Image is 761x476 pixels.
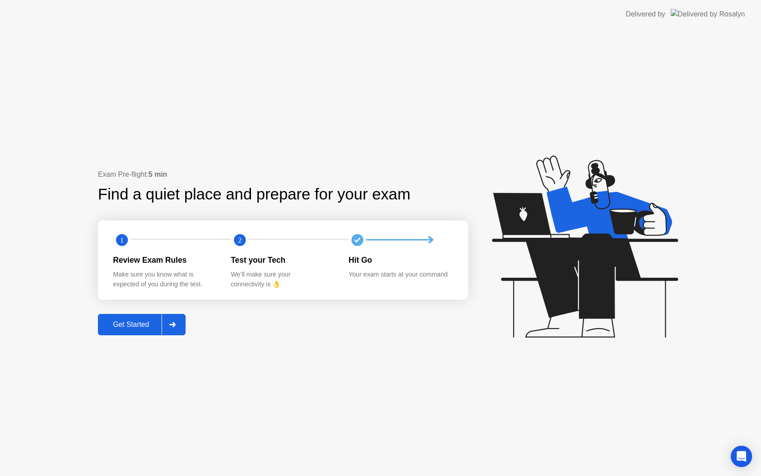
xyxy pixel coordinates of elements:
img: Delivered by Rosalyn [671,9,745,19]
div: Delivered by [626,9,665,20]
div: Exam Pre-flight: [98,169,468,180]
div: Make sure you know what is expected of you during the test. [113,270,217,289]
div: Review Exam Rules [113,254,217,266]
div: Hit Go [348,254,452,266]
button: Get Started [98,314,186,335]
b: 5 min [149,171,167,178]
div: Your exam starts at your command [348,270,452,280]
div: Find a quiet place and prepare for your exam [98,183,412,206]
div: Test your Tech [231,254,335,266]
div: We’ll make sure your connectivity is 👌 [231,270,335,289]
div: Open Intercom Messenger [731,446,752,467]
text: 2 [238,236,242,244]
text: 1 [120,236,124,244]
div: Get Started [101,321,162,329]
